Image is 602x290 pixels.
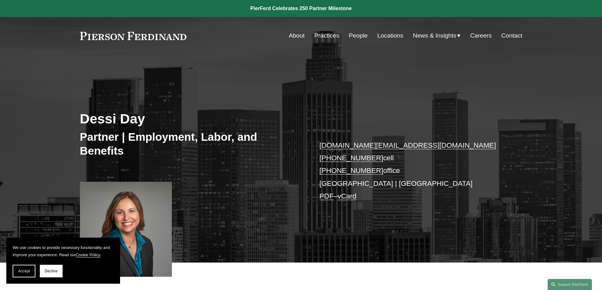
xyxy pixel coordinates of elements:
a: PDF [319,192,334,200]
span: Accept [18,269,30,273]
a: Careers [470,30,492,42]
a: vCard [337,192,356,200]
span: News & Insights [413,30,457,41]
span: Decline [45,269,58,273]
a: [PHONE_NUMBER] [319,167,383,175]
p: We use cookies to provide necessary functionality and improve your experience. Read our . [13,244,114,258]
a: Practices [314,30,339,42]
a: Contact [501,30,522,42]
a: People [349,30,368,42]
a: Cookie Policy [76,252,100,257]
section: Cookie banner [6,238,120,284]
a: Search this site [548,279,592,290]
p: cell office [GEOGRAPHIC_DATA] | [GEOGRAPHIC_DATA] – [319,139,504,203]
a: [DOMAIN_NAME][EMAIL_ADDRESS][DOMAIN_NAME] [319,141,496,149]
a: About [289,30,305,42]
a: Locations [377,30,403,42]
button: Accept [13,265,35,277]
h2: Dessi Day [80,110,301,127]
a: folder dropdown [413,30,461,42]
button: Decline [40,265,63,277]
a: [PHONE_NUMBER] [319,154,383,162]
h3: Partner | Employment, Labor, and Benefits [80,130,301,157]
